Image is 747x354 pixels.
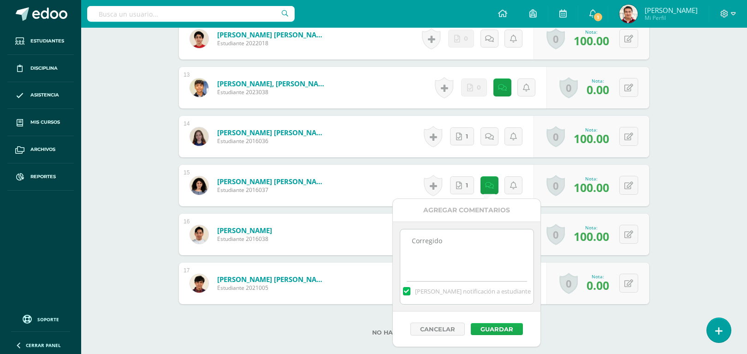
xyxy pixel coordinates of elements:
[87,6,295,22] input: Busca un usuario...
[217,186,328,194] span: Estudiante 2016037
[619,5,638,23] img: e7cd323b44cf5a74fd6dd1684ce041c5.png
[30,37,64,45] span: Estudiantes
[30,65,58,72] span: Disciplina
[587,273,609,280] div: Nota:
[645,14,698,22] span: Mi Perfil
[7,136,74,163] a: Archivos
[217,275,328,284] a: [PERSON_NAME] [PERSON_NAME]
[190,225,208,244] img: 3ef5ddf9f422fdfcafeb43ddfbc22940.png
[574,224,609,231] div: Nota:
[410,323,465,336] button: Cancelar
[7,55,74,82] a: Disciplina
[477,79,481,96] span: 0
[7,109,74,136] a: Mis cursos
[415,287,531,295] span: [PERSON_NAME] notificación a estudiante
[30,173,56,180] span: Reportes
[574,33,609,48] span: 100.00
[587,277,609,293] span: 0.00
[179,329,649,336] label: No hay más resultados
[450,176,474,194] a: 1
[464,30,468,47] span: 0
[574,180,609,195] span: 100.00
[574,126,609,133] div: Nota:
[593,12,603,22] span: 1
[217,39,328,47] span: Estudiante 2022018
[574,228,609,244] span: 100.00
[7,82,74,109] a: Asistencia
[190,274,208,293] img: 9176a59140aa10ae3b0dffacfa8c7879.png
[574,29,609,35] div: Nota:
[400,229,534,276] textarea: Seguir instrucciones: Se solicito el enlace de la actividad no imagen
[450,127,474,145] a: 1
[7,163,74,191] a: Reportes
[393,199,540,222] div: Agregar Comentarios
[217,226,272,235] a: [PERSON_NAME]
[217,177,328,186] a: [PERSON_NAME] [PERSON_NAME]
[30,91,59,99] span: Asistencia
[30,119,60,126] span: Mis cursos
[559,77,578,98] a: 0
[574,175,609,182] div: Nota:
[546,175,565,196] a: 0
[574,131,609,146] span: 100.00
[559,273,578,294] a: 0
[190,127,208,146] img: ae369fe0abef2ce44e4ecadc0c7ccbac.png
[190,176,208,195] img: c6b917f75c4b84743c6c97cb0b98f408.png
[11,312,70,325] a: Soporte
[466,177,468,194] span: 1
[217,88,328,96] span: Estudiante 2023038
[26,342,61,348] span: Cerrar panel
[587,78,609,84] div: Nota:
[7,28,74,55] a: Estudiantes
[217,128,328,137] a: [PERSON_NAME] [PERSON_NAME]
[217,284,328,292] span: Estudiante 2021005
[190,78,208,97] img: 0e6c51aebb6d4d2a5558b620d4561360.png
[466,128,468,145] span: 1
[217,235,272,243] span: Estudiante 2016038
[217,30,328,39] a: [PERSON_NAME] [PERSON_NAME]
[546,126,565,147] a: 0
[645,6,698,15] span: [PERSON_NAME]
[587,82,609,97] span: 0.00
[546,224,565,245] a: 0
[190,30,208,48] img: 7cb4b1dfa21ef7bd44cb7bfa793903ef.png
[217,137,328,145] span: Estudiante 2016036
[37,316,59,323] span: Soporte
[30,146,55,153] span: Archivos
[217,79,328,88] a: [PERSON_NAME], [PERSON_NAME]
[471,323,523,335] button: Guardar
[546,28,565,49] a: 0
